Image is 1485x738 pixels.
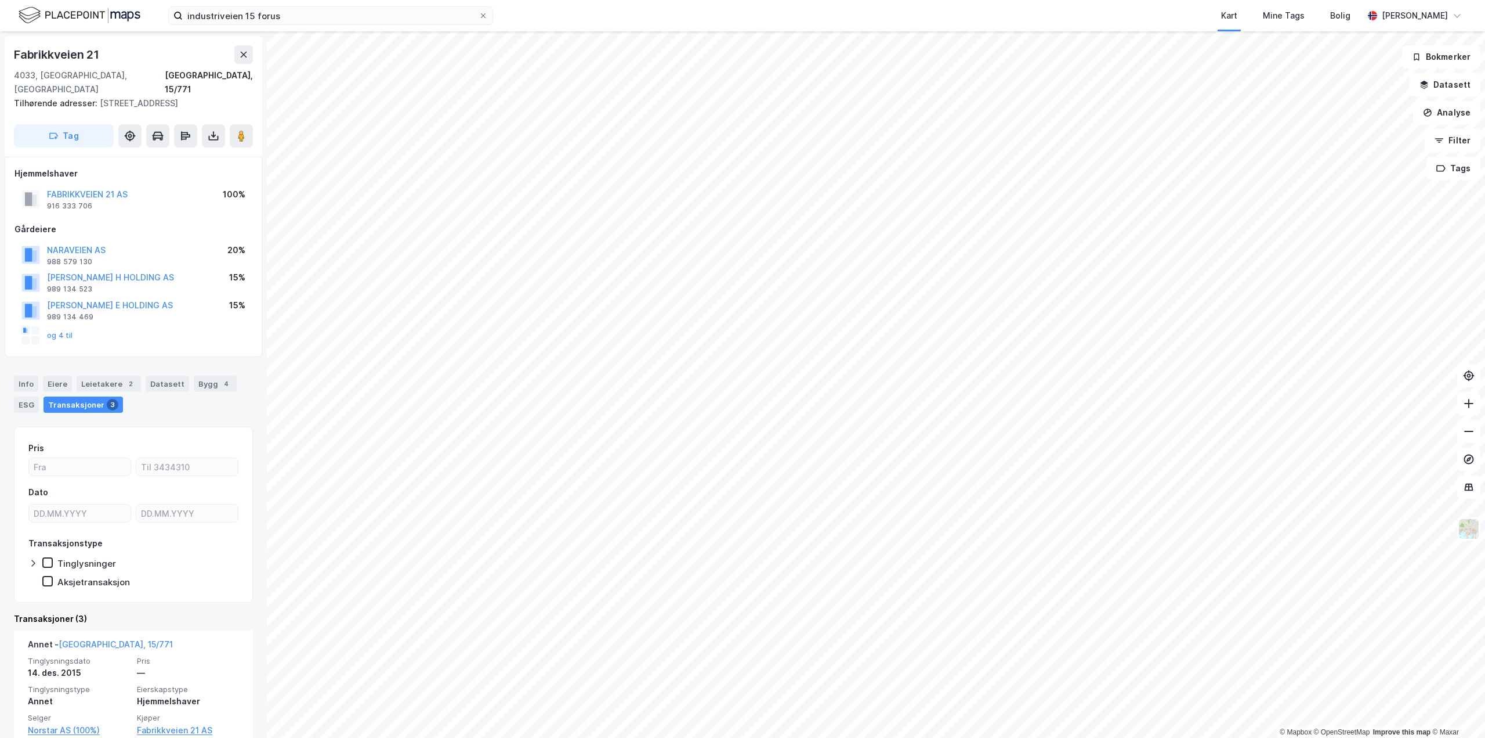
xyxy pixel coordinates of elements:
[28,656,130,666] span: Tinglysningsdato
[183,7,479,24] input: Søk på adresse, matrikkel, gårdeiere, leietakere eller personer
[77,376,141,392] div: Leietakere
[136,505,238,522] input: DD.MM.YYYY
[19,5,140,26] img: logo.f888ab2527a4732fd821a326f86c7f29.svg
[28,485,48,499] div: Dato
[15,222,252,236] div: Gårdeiere
[165,69,253,96] div: [GEOGRAPHIC_DATA], 15/771
[1330,9,1350,23] div: Bolig
[136,458,238,476] input: Til 3434310
[1413,101,1480,124] button: Analyse
[1314,728,1370,736] a: OpenStreetMap
[223,188,245,201] div: 100%
[137,685,239,694] span: Eierskapstype
[29,458,131,476] input: Fra
[29,505,131,522] input: DD.MM.YYYY
[47,285,92,294] div: 989 134 523
[28,666,130,680] div: 14. des. 2015
[59,639,173,649] a: [GEOGRAPHIC_DATA], 15/771
[146,376,189,392] div: Datasett
[107,399,118,411] div: 3
[28,723,130,737] a: Norstar AS (100%)
[194,376,237,392] div: Bygg
[220,378,232,390] div: 4
[44,397,123,413] div: Transaksjoner
[14,397,39,413] div: ESG
[28,685,130,694] span: Tinglysningstype
[43,376,72,392] div: Eiere
[14,376,38,392] div: Info
[47,312,93,322] div: 989 134 469
[1426,157,1480,180] button: Tags
[229,298,245,312] div: 15%
[28,694,130,708] div: Annet
[1410,73,1480,96] button: Datasett
[28,441,44,455] div: Pris
[57,558,116,569] div: Tinglysninger
[1280,728,1312,736] a: Mapbox
[1427,682,1485,738] iframe: Chat Widget
[14,98,100,108] span: Tilhørende adresser:
[57,577,130,588] div: Aksjetransaksjon
[1458,518,1480,540] img: Z
[1221,9,1237,23] div: Kart
[1263,9,1305,23] div: Mine Tags
[28,713,130,723] span: Selger
[125,378,136,390] div: 2
[47,257,92,267] div: 988 579 130
[227,243,245,257] div: 20%
[1373,728,1430,736] a: Improve this map
[14,96,244,110] div: [STREET_ADDRESS]
[28,537,103,550] div: Transaksjonstype
[137,713,239,723] span: Kjøper
[1425,129,1480,152] button: Filter
[28,638,173,656] div: Annet -
[137,666,239,680] div: —
[15,167,252,181] div: Hjemmelshaver
[229,271,245,285] div: 15%
[14,69,165,96] div: 4033, [GEOGRAPHIC_DATA], [GEOGRAPHIC_DATA]
[47,201,92,211] div: 916 333 706
[1382,9,1448,23] div: [PERSON_NAME]
[14,124,114,147] button: Tag
[137,694,239,708] div: Hjemmelshaver
[14,612,253,626] div: Transaksjoner (3)
[14,45,102,64] div: Fabrikkveien 21
[1402,45,1480,69] button: Bokmerker
[137,656,239,666] span: Pris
